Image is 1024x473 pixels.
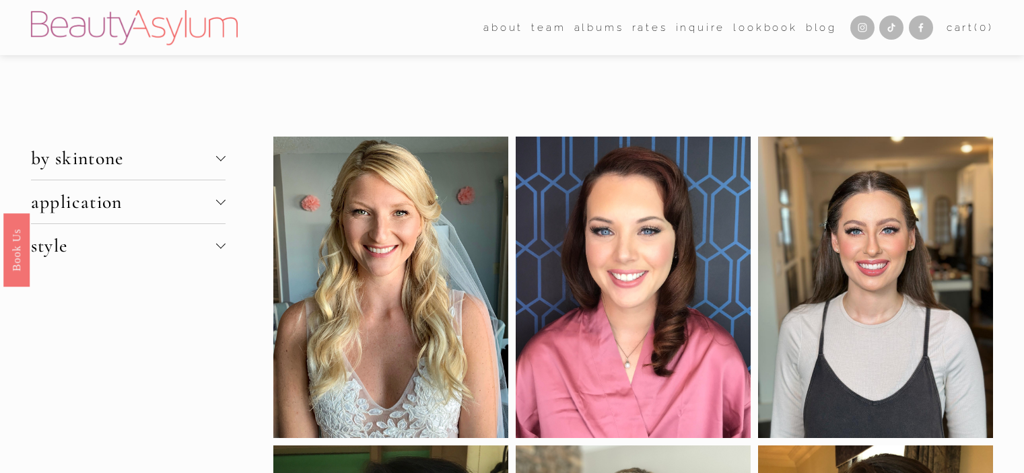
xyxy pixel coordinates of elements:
[483,19,523,37] span: about
[31,10,238,45] img: Beauty Asylum | Bridal Hair &amp; Makeup Charlotte &amp; Atlanta
[879,15,903,40] a: TikTok
[676,17,726,38] a: Inquire
[31,180,226,223] button: application
[909,15,933,40] a: Facebook
[31,137,226,180] button: by skintone
[31,234,216,257] span: style
[974,22,993,34] span: ( )
[31,224,226,267] button: style
[574,17,624,38] a: albums
[483,17,523,38] a: folder dropdown
[733,17,797,38] a: Lookbook
[531,17,566,38] a: folder dropdown
[3,213,30,286] a: Book Us
[632,17,668,38] a: Rates
[806,17,837,38] a: Blog
[531,19,566,37] span: team
[850,15,875,40] a: Instagram
[980,22,988,34] span: 0
[947,19,994,37] a: 0 items in cart
[31,190,216,213] span: application
[31,147,216,170] span: by skintone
